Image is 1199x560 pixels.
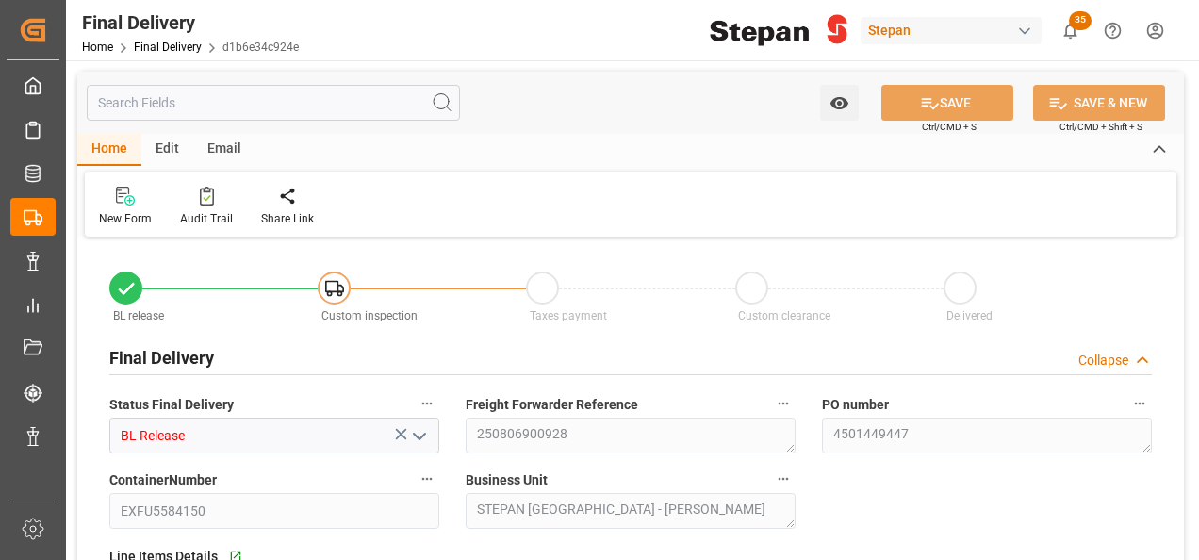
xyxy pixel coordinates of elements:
div: Share Link [261,210,314,227]
button: open menu [820,85,859,121]
textarea: STEPAN [GEOGRAPHIC_DATA] - [PERSON_NAME] [466,493,796,529]
span: Ctrl/CMD + Shift + S [1059,120,1142,134]
button: Stepan [861,12,1049,48]
div: Collapse [1078,351,1128,371]
button: SAVE & NEW [1033,85,1165,121]
span: BL release [113,309,164,322]
button: Business Unit [771,467,796,491]
div: Final Delivery [82,8,299,37]
span: Delivered [946,309,993,322]
textarea: 250806900928 [466,418,796,453]
span: ContainerNumber [109,470,217,490]
button: show 35 new notifications [1049,9,1092,52]
button: PO number [1127,391,1152,416]
input: Search Fields [87,85,460,121]
div: Edit [141,134,193,166]
div: Home [77,134,141,166]
h2: Final Delivery [109,345,214,371]
span: Business Unit [466,470,548,490]
button: Freight Forwarder Reference [771,391,796,416]
button: open menu [404,421,433,451]
button: Help Center [1092,9,1134,52]
div: Stepan [861,17,1042,44]
div: Audit Trail [180,210,233,227]
img: Stepan_Company_logo.svg.png_1713531530.png [710,14,847,47]
a: Final Delivery [134,41,202,54]
span: Custom inspection [321,309,418,322]
button: ContainerNumber [415,467,439,491]
div: Email [193,134,255,166]
div: New Form [99,210,152,227]
span: 35 [1069,11,1092,30]
textarea: 4501449447 [822,418,1152,453]
span: Taxes payment [530,309,607,322]
span: Status Final Delivery [109,395,234,415]
button: SAVE [881,85,1013,121]
span: Custom clearance [738,309,830,322]
button: Status Final Delivery [415,391,439,416]
span: Ctrl/CMD + S [922,120,977,134]
span: Freight Forwarder Reference [466,395,638,415]
a: Home [82,41,113,54]
span: PO number [822,395,889,415]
